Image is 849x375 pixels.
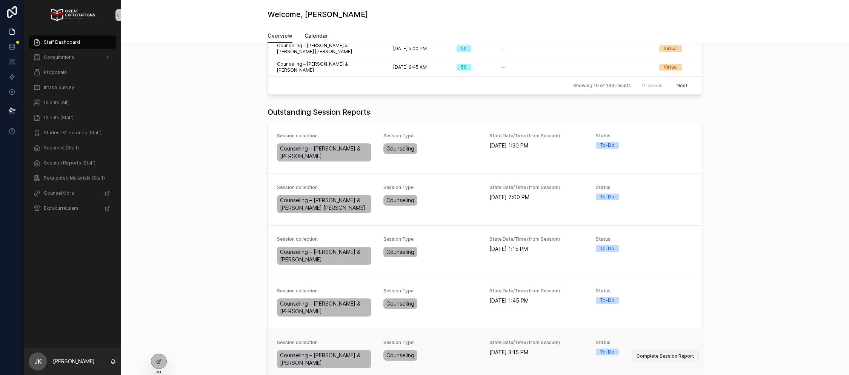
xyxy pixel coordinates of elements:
a: Proposals [29,66,116,79]
a: Clients (Staff) [29,111,116,124]
span: Session collection [277,340,374,346]
span: Counseling – [PERSON_NAME] & [PERSON_NAME] [PERSON_NAME] [280,197,368,212]
div: 50 [461,45,467,52]
span: [DATE] 3:15 PM [489,349,587,356]
span: Session collection [277,184,374,191]
span: Session Type [383,133,481,139]
span: [DATE] 9:45 AM [393,64,427,70]
span: Session collection [277,236,374,242]
span: Status [596,236,693,242]
div: To-Do [600,194,614,200]
span: Counseling – [PERSON_NAME] & [PERSON_NAME] [280,352,368,367]
span: State Date/Time (from Session) [489,288,587,294]
span: Student Milestones (Staff) [44,130,102,136]
div: To-Do [600,245,614,252]
span: Status [596,340,693,346]
span: Intake Survey [44,85,74,91]
span: [DATE] 7:00 PM [489,194,587,201]
span: Counseling – [PERSON_NAME] & [PERSON_NAME] [280,248,368,263]
span: State Date/Time (from Session) [489,133,587,139]
span: Counseling – [PERSON_NAME] & [PERSON_NAME] [PERSON_NAME] [277,43,384,55]
a: Intake Survey [29,81,116,94]
span: Extracurriculars [44,205,78,211]
span: Counseling – [PERSON_NAME] & [PERSON_NAME] [280,300,368,315]
span: Session collection [277,288,374,294]
a: CounselMore [29,186,116,200]
span: Requested Materials (Staff) [44,175,105,181]
a: Calendar [305,29,328,44]
button: Complete Session Report [632,350,699,362]
span: Counseling [386,248,414,256]
div: To-Do [600,297,614,304]
a: Extracurriculars [29,201,116,215]
span: Proposals [44,69,67,75]
div: Virtual [664,45,678,52]
span: Consultations [44,54,74,60]
a: Staff Dashboard [29,35,116,49]
p: [PERSON_NAME] [53,358,95,365]
span: Status [596,184,693,191]
span: Session Type [383,184,481,191]
span: Showing 10 of 133 results [573,83,631,89]
span: JK [34,357,42,366]
span: Session collection [277,133,374,139]
div: scrollable content [24,30,121,225]
span: Session Reports (Staff) [44,160,95,166]
a: Consultations [29,51,116,64]
span: State Date/Time (from Session) [489,236,587,242]
span: Complete Session Report [637,353,694,359]
span: CounselMore [44,190,74,196]
a: Student Milestones (Staff) [29,126,116,140]
span: Counseling [386,300,414,307]
div: To-Do [600,142,614,149]
h1: Welcome, [PERSON_NAME] [268,9,368,20]
a: Session Reports (Staff) [29,156,116,170]
a: Requested Materials (Staff) [29,171,116,185]
span: [DATE] 1:15 PM [489,245,587,253]
button: Next [671,80,693,91]
span: -- [501,64,505,70]
div: To-Do [600,349,614,355]
span: Overview [268,32,292,40]
span: Calendar [305,32,328,40]
span: Status [596,133,693,139]
span: Sessions (Staff) [44,145,79,151]
span: Session Type [383,288,481,294]
span: Session Type [383,236,481,242]
span: Session Type [383,340,481,346]
span: Status [596,288,693,294]
img: App logo [50,9,95,21]
span: [DATE] 5:00 PM [393,46,427,52]
span: Clients (Staff) [44,115,74,121]
span: Counseling [386,145,414,152]
a: Overview [268,29,292,43]
a: Clients (All) [29,96,116,109]
span: Clients (All) [44,100,69,106]
span: Counseling [386,352,414,359]
span: [DATE] 1:30 PM [489,142,587,149]
div: Virtual [664,64,678,71]
span: [DATE] 1:45 PM [489,297,587,304]
span: Staff Dashboard [44,39,80,45]
span: Counseling – [PERSON_NAME] & [PERSON_NAME] [277,61,384,73]
span: State Date/Time (from Session) [489,340,587,346]
span: -- [501,46,505,52]
span: State Date/Time (from Session) [489,184,587,191]
span: Counseling [386,197,414,204]
h1: Outstanding Session Reports [268,107,370,117]
span: Counseling – [PERSON_NAME] & [PERSON_NAME] [280,145,368,160]
div: 50 [461,64,467,71]
a: Sessions (Staff) [29,141,116,155]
